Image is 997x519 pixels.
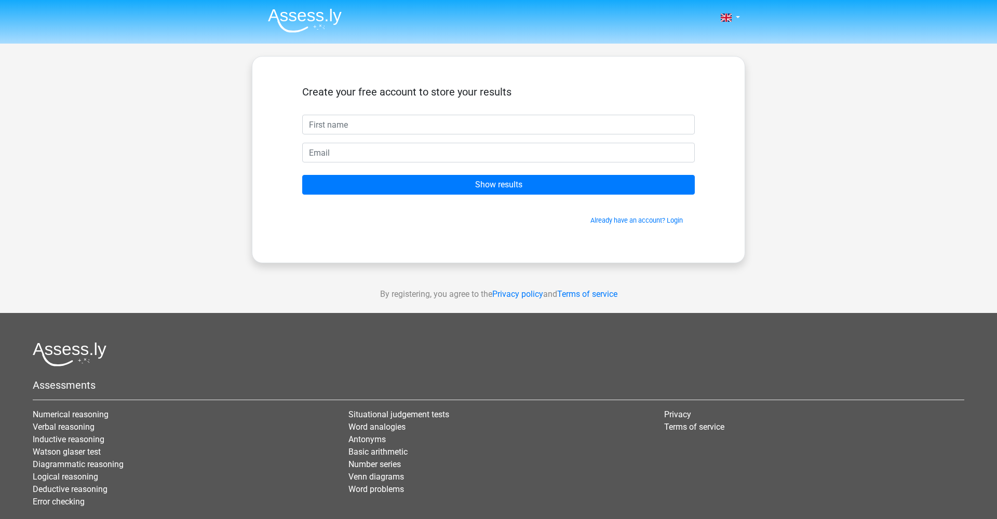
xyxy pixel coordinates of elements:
a: Already have an account? Login [590,216,683,224]
img: Assessly [268,8,342,33]
a: Word analogies [348,422,406,432]
a: Venn diagrams [348,472,404,482]
a: Numerical reasoning [33,409,109,419]
a: Logical reasoning [33,472,98,482]
h5: Create your free account to store your results [302,86,695,98]
img: Assessly logo [33,342,106,366]
input: Show results [302,175,695,195]
a: Terms of service [557,289,617,299]
a: Inductive reasoning [33,434,104,444]
a: Deductive reasoning [33,484,107,494]
a: Situational judgement tests [348,409,449,419]
a: Privacy policy [492,289,543,299]
a: Antonyms [348,434,386,444]
a: Error checking [33,497,85,507]
a: Basic arithmetic [348,447,408,457]
a: Word problems [348,484,404,494]
a: Watson glaser test [33,447,101,457]
input: First name [302,115,695,134]
h5: Assessments [33,379,964,391]
a: Verbal reasoning [33,422,95,432]
input: Email [302,143,695,162]
a: Number series [348,459,401,469]
a: Privacy [664,409,691,419]
a: Terms of service [664,422,724,432]
a: Diagrammatic reasoning [33,459,124,469]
